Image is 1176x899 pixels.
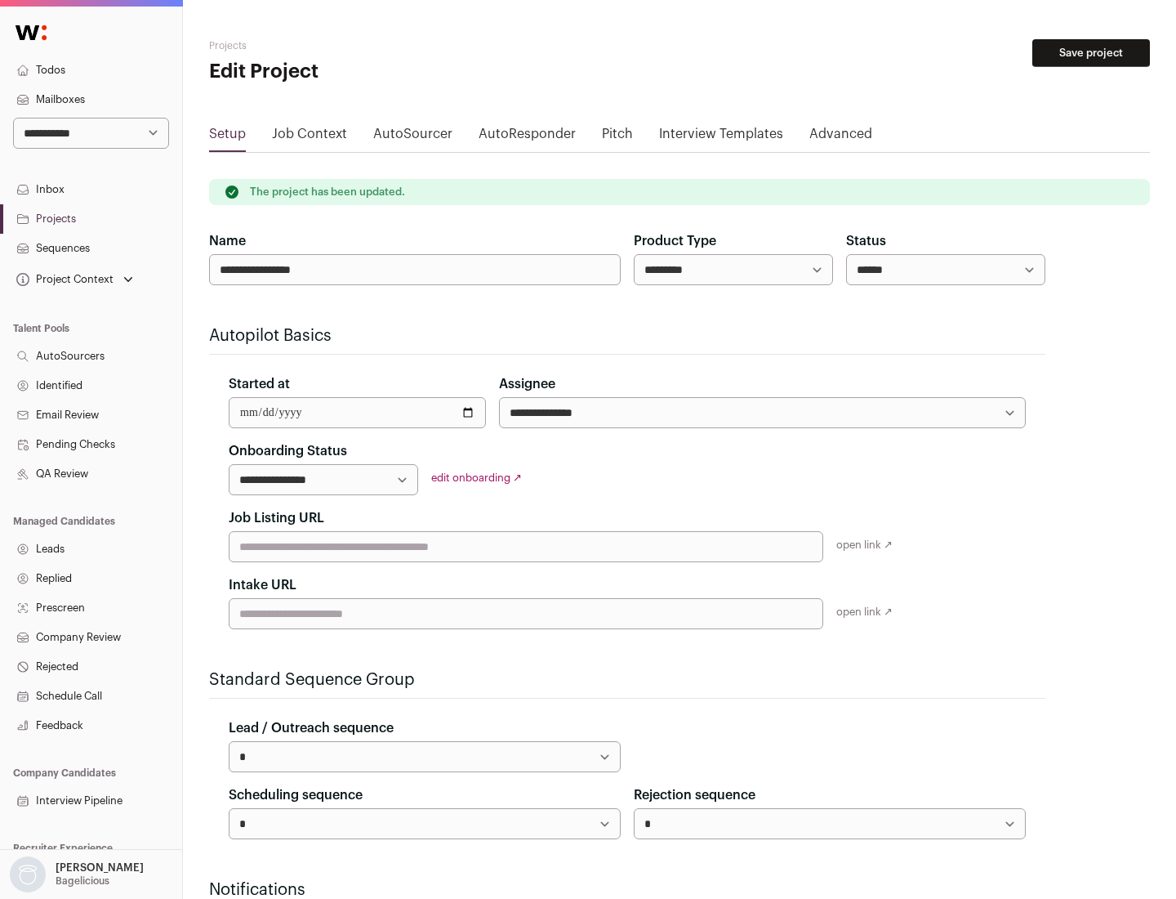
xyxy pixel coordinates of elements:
a: Advanced [809,124,872,150]
p: [PERSON_NAME] [56,861,144,874]
img: Wellfound [7,16,56,49]
p: The project has been updated. [250,186,405,199]
h1: Edit Project [209,59,523,85]
h2: Projects [209,39,523,52]
a: AutoResponder [479,124,576,150]
a: Job Context [272,124,347,150]
label: Intake URL [229,575,296,595]
h2: Standard Sequence Group [209,669,1045,691]
div: Project Context [13,273,114,286]
label: Lead / Outreach sequence [229,718,394,738]
label: Product Type [634,231,716,251]
label: Rejection sequence [634,785,755,805]
button: Open dropdown [13,268,136,291]
button: Save project [1032,39,1150,67]
button: Open dropdown [7,857,147,892]
label: Started at [229,374,290,394]
label: Job Listing URL [229,508,324,528]
label: Status [846,231,886,251]
a: Setup [209,124,246,150]
img: nopic.png [10,857,46,892]
a: AutoSourcer [373,124,452,150]
label: Onboarding Status [229,441,347,461]
a: Interview Templates [659,124,783,150]
a: edit onboarding ↗ [431,472,522,483]
label: Scheduling sequence [229,785,363,805]
h2: Autopilot Basics [209,324,1045,347]
a: Pitch [602,124,633,150]
label: Assignee [499,374,555,394]
label: Name [209,231,246,251]
p: Bagelicious [56,874,109,888]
